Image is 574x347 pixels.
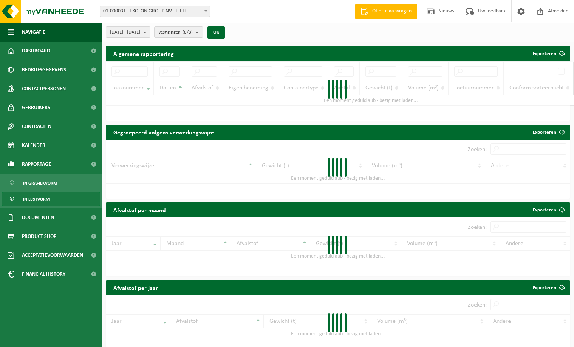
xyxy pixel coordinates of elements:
span: Contracten [22,117,51,136]
h2: Gegroepeerd volgens verwerkingswijze [106,125,221,139]
span: 01-000031 - EXOLON GROUP NV - TIELT [100,6,210,17]
count: (8/8) [183,30,193,35]
span: [DATE] - [DATE] [110,27,140,38]
a: Exporteren [527,125,569,140]
span: Financial History [22,265,65,284]
a: Exporteren [527,280,569,295]
span: Bedrijfsgegevens [22,60,66,79]
button: Exporteren [527,46,569,61]
span: Dashboard [22,42,50,60]
span: Rapportage [22,155,51,174]
a: In lijstvorm [2,192,100,206]
span: Vestigingen [158,27,193,38]
span: Kalender [22,136,45,155]
span: In grafiekvorm [23,176,57,190]
button: Vestigingen(8/8) [154,26,203,38]
span: Contactpersonen [22,79,66,98]
span: Product Shop [22,227,56,246]
span: Acceptatievoorwaarden [22,246,83,265]
span: In lijstvorm [23,192,50,207]
h2: Afvalstof per jaar [106,280,166,295]
button: [DATE] - [DATE] [106,26,150,38]
h2: Afvalstof per maand [106,202,173,217]
a: Offerte aanvragen [355,4,417,19]
span: Documenten [22,208,54,227]
span: Offerte aanvragen [370,8,413,15]
h2: Algemene rapportering [106,46,181,61]
a: Exporteren [527,202,569,217]
button: OK [207,26,225,39]
a: In grafiekvorm [2,176,100,190]
span: Navigatie [22,23,45,42]
span: Gebruikers [22,98,50,117]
